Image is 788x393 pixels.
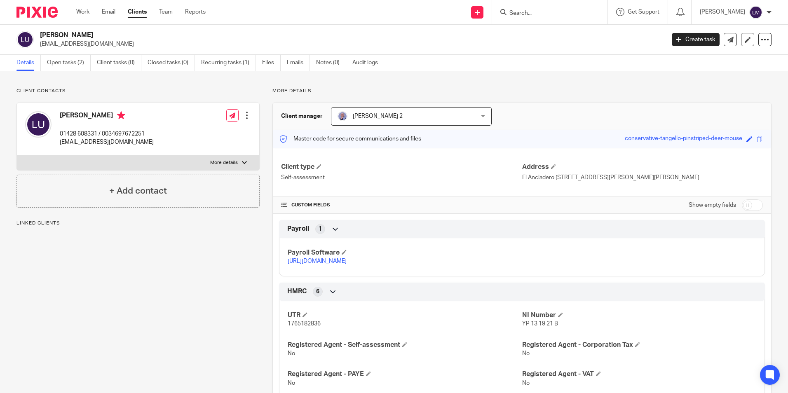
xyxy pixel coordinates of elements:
a: Recurring tasks (1) [201,55,256,71]
img: svg%3E [25,111,52,138]
span: No [522,351,530,356]
h4: Client type [281,163,522,171]
span: No [522,380,530,386]
span: 1765182836 [288,321,321,327]
img: svg%3E [749,6,762,19]
a: Clients [128,8,147,16]
span: Payroll [287,225,309,233]
p: Master code for secure communications and files [279,135,421,143]
a: Email [102,8,115,16]
p: Client contacts [16,88,260,94]
a: Team [159,8,173,16]
a: Closed tasks (0) [148,55,195,71]
i: Primary [117,111,125,119]
a: Files [262,55,281,71]
span: No [288,351,295,356]
a: Emails [287,55,310,71]
span: No [288,380,295,386]
span: [PERSON_NAME] 2 [353,113,403,119]
p: Self-assessment [281,173,522,182]
p: More details [210,159,238,166]
h4: Payroll Software [288,248,522,257]
h4: UTR [288,311,522,320]
a: [URL][DOMAIN_NAME] [288,258,347,264]
a: Client tasks (0) [97,55,141,71]
a: Create task [672,33,720,46]
h4: CUSTOM FIELDS [281,202,522,208]
h4: Address [522,163,763,171]
h4: + Add contact [109,185,167,197]
h4: Registered Agent - Corporation Tax [522,341,756,349]
h4: Registered Agent - VAT [522,370,756,379]
img: Pixie [16,7,58,18]
span: 6 [316,288,319,296]
a: Work [76,8,89,16]
span: 1 [319,225,322,233]
span: HMRC [287,287,307,296]
h2: [PERSON_NAME] [40,31,535,40]
input: Search [509,10,583,17]
a: Notes (0) [316,55,346,71]
p: [EMAIL_ADDRESS][DOMAIN_NAME] [40,40,659,48]
a: Audit logs [352,55,384,71]
span: YP 13 19 21 B [522,321,558,327]
span: Get Support [628,9,659,15]
h4: Registered Agent - Self-assessment [288,341,522,349]
p: El Ancladero [STREET_ADDRESS][PERSON_NAME][PERSON_NAME] [522,173,763,182]
p: Linked clients [16,220,260,227]
img: JC%20Linked%20In.jpg [338,111,347,121]
p: More details [272,88,772,94]
a: Reports [185,8,206,16]
h3: Client manager [281,112,323,120]
h4: Registered Agent - PAYE [288,370,522,379]
h4: [PERSON_NAME] [60,111,154,122]
label: Show empty fields [689,201,736,209]
img: svg%3E [16,31,34,48]
p: [PERSON_NAME] [700,8,745,16]
p: [EMAIL_ADDRESS][DOMAIN_NAME] [60,138,154,146]
h4: NI Number [522,311,756,320]
p: 01428 608331 / 0034697672251 [60,130,154,138]
a: Details [16,55,41,71]
div: conservative-tangello-pinstriped-deer-mouse [625,134,742,144]
a: Open tasks (2) [47,55,91,71]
